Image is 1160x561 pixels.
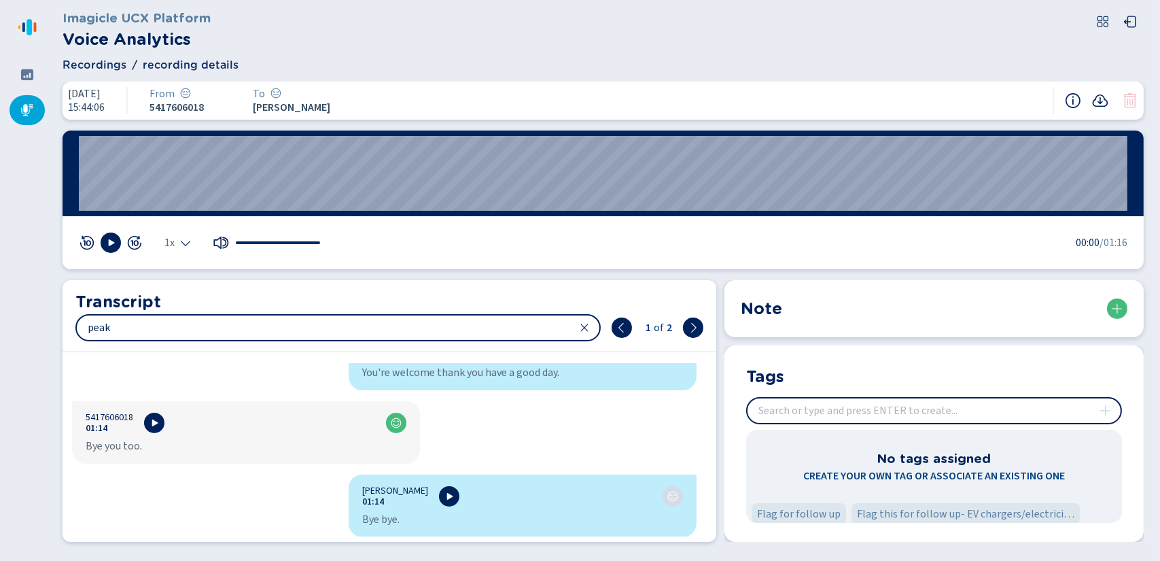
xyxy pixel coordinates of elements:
h2: Note [741,296,782,321]
div: Neutral sentiment [270,88,281,100]
button: 01:14 [362,496,384,507]
div: Bye bye. [362,513,683,526]
svg: trash-fill [1122,92,1138,109]
svg: volume-up-fill [213,235,229,251]
svg: mic-fill [20,103,34,117]
div: Neutral sentiment [667,491,678,502]
div: Dashboard [10,60,45,90]
button: previous (shift + ENTER) [612,318,632,338]
span: 1x [164,237,175,248]
input: Search or type and press ENTER to create... [748,398,1121,423]
svg: plus [1100,405,1111,416]
button: Play [Hotkey: spacebar] [101,233,121,253]
span: of [651,320,664,336]
svg: jump-forward [126,235,143,251]
span: From [150,88,175,100]
h2: Transcript [75,290,703,314]
span: recording details [143,57,239,73]
div: Tag 'Flag this for follow up- EV chargers/electricians' [851,503,1080,525]
button: skip 10 sec rev [Hotkey: arrow-left] [79,235,95,251]
div: Tag 'Flag for follow up' [752,503,846,525]
svg: icon-emoji-neutral [180,88,191,99]
button: Recording download [1092,92,1108,109]
svg: chevron-left [616,322,627,333]
svg: play [444,491,455,502]
svg: dashboard-filled [20,68,34,82]
span: Flag this for follow up- EV chargers/electricians [857,506,1074,522]
div: Positive sentiment [391,418,402,428]
span: Recordings [63,57,126,73]
h2: Voice Analytics [63,27,211,52]
svg: close [579,322,590,333]
button: skip 10 sec fwd [Hotkey: arrow-right] [126,235,143,251]
div: Select the playback speed [164,237,191,248]
span: 1 [643,320,651,336]
span: 2 [664,320,672,336]
span: To [253,88,265,100]
div: Neutral sentiment [180,88,191,100]
svg: play [149,418,160,428]
button: 01:14 [86,423,107,434]
span: [DATE] [68,88,105,100]
svg: info-circle [1065,92,1081,109]
svg: icon-emoji-smile [391,418,402,428]
span: 00:00 [1076,235,1100,251]
h3: Imagicle UCX Platform [63,8,211,27]
svg: plus [1112,303,1123,314]
button: next (ENTER) [683,318,703,338]
button: Your role doesn't allow you to delete this conversation [1122,92,1138,109]
span: Create your own tag or associate an existing one [803,468,1065,484]
svg: jump-back [79,235,95,251]
button: Recording information [1065,92,1081,109]
svg: chevron-down [180,237,191,248]
span: [PERSON_NAME] [253,101,330,114]
span: 5417606018 [150,101,220,114]
h2: Tags [746,364,784,386]
button: Mute [213,235,229,251]
svg: icon-emoji-neutral [667,491,678,502]
span: Flag for follow up [757,506,841,522]
div: Recordings [10,95,45,125]
svg: box-arrow-left [1123,15,1137,29]
span: 15:44:06 [68,101,105,114]
svg: cloud-arrow-down-fill [1092,92,1108,109]
svg: icon-emoji-neutral [270,88,281,99]
svg: chevron-right [688,322,699,333]
span: 5417606018 [86,412,133,423]
div: You're welcome thank you have a good day. [362,366,683,379]
span: [PERSON_NAME] [362,486,428,496]
span: /01:16 [1100,235,1127,251]
svg: play [105,237,116,248]
input: search for keyword, phrases or speaker in the transcription... [77,316,599,340]
h3: No tags assigned [877,449,991,468]
div: Bye you too. [86,439,406,453]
